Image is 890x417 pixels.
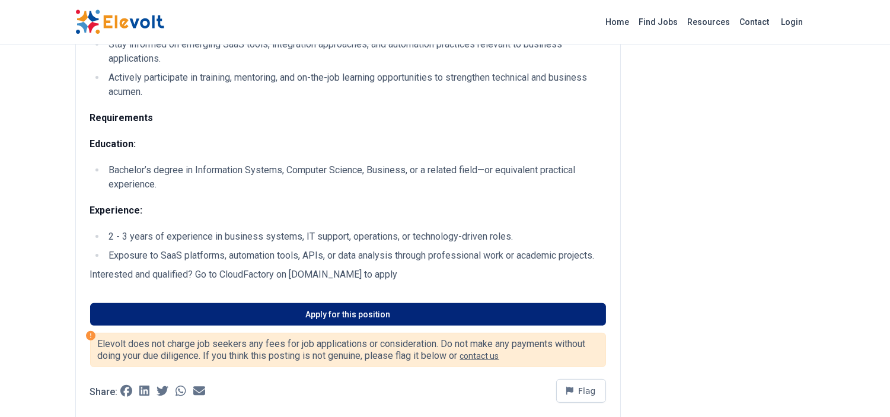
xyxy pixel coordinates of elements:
[556,379,606,403] button: Flag
[106,249,606,263] li: Exposure to SaaS platforms, automation tools, APIs, or data analysis through professional work or...
[460,351,499,361] a: contact us
[774,10,811,34] a: Login
[683,12,735,31] a: Resources
[90,112,154,123] strong: Requirements
[75,9,164,34] img: Elevolt
[90,205,143,216] strong: Experience:
[831,360,890,417] iframe: Chat Widget
[634,12,683,31] a: Find Jobs
[735,12,774,31] a: Contact
[106,37,606,66] li: Stay informed on emerging SaaS tools, integration approaches, and automation practices relevant t...
[90,303,606,326] a: Apply for this position
[90,387,118,397] p: Share:
[90,268,606,282] p: Interested and qualified? Go to CloudFactory on [DOMAIN_NAME] to apply
[106,71,606,99] li: Actively participate in training, mentoring, and on-the-job learning opportunities to strengthen ...
[106,230,606,244] li: 2 - 3 years of experience in business systems, IT support, operations, or technology-driven roles.
[90,138,136,149] strong: Education:
[98,338,598,362] p: Elevolt does not charge job seekers any fees for job applications or consideration. Do not make a...
[601,12,634,31] a: Home
[106,163,606,192] li: Bachelor’s degree in Information Systems, Computer Science, Business, or a related field—or equiv...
